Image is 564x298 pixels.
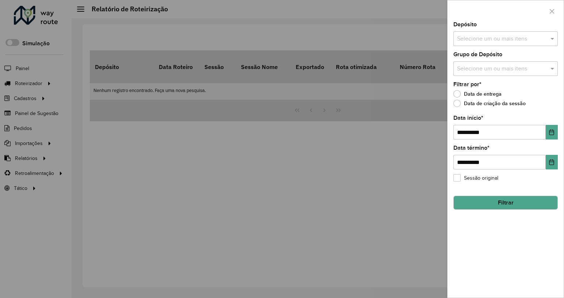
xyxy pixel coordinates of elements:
[453,80,481,89] label: Filtrar por
[453,174,498,182] label: Sessão original
[453,20,477,29] label: Depósito
[453,114,483,122] label: Data início
[453,90,502,98] label: Data de entrega
[453,50,502,59] label: Grupo de Depósito
[453,196,558,210] button: Filtrar
[453,100,526,107] label: Data de criação da sessão
[453,144,490,152] label: Data término
[546,125,558,140] button: Choose Date
[546,155,558,169] button: Choose Date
